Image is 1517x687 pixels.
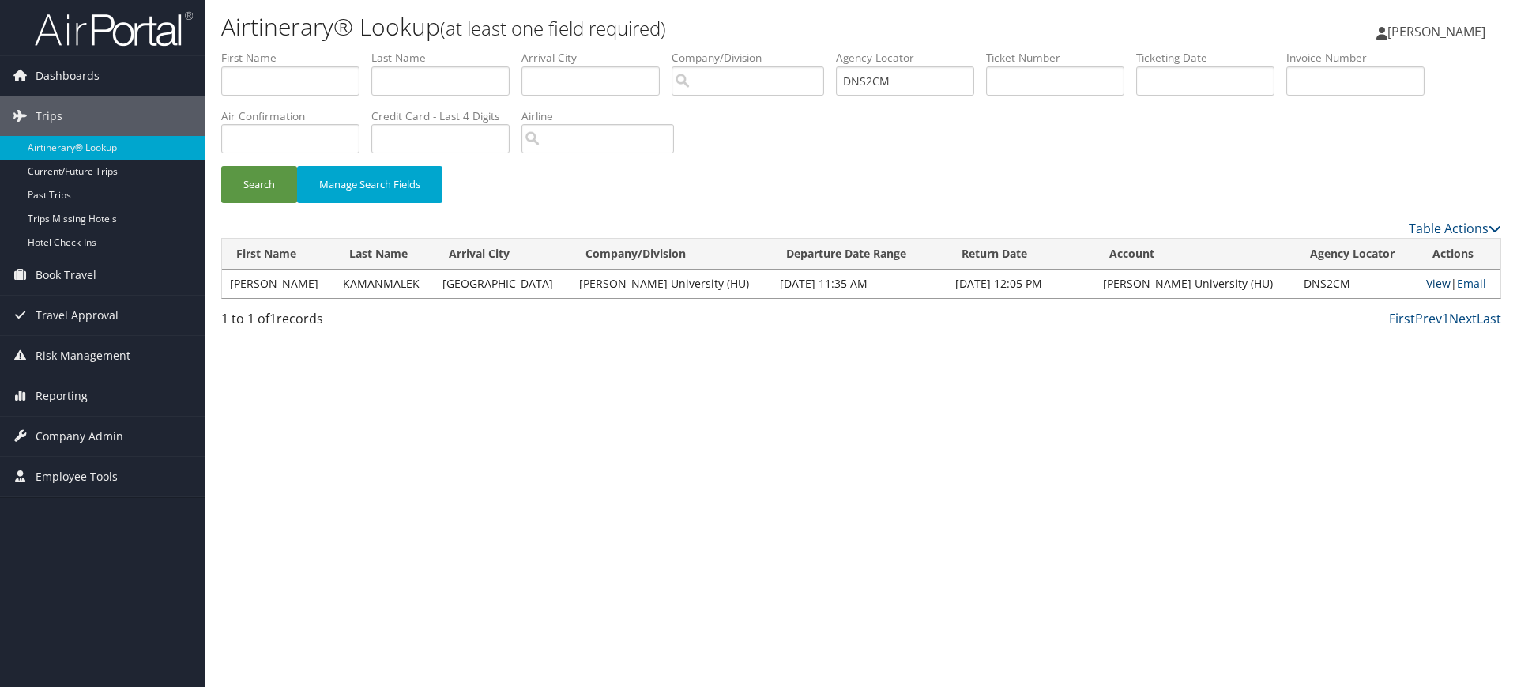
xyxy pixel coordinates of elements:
[1376,8,1501,55] a: [PERSON_NAME]
[1442,310,1449,327] a: 1
[222,270,335,298] td: [PERSON_NAME]
[36,56,100,96] span: Dashboards
[521,108,686,124] label: Airline
[222,239,335,270] th: First Name: activate to sort column ascending
[1136,50,1286,66] label: Ticketing Date
[521,50,672,66] label: Arrival City
[1286,50,1436,66] label: Invoice Number
[1418,270,1500,298] td: |
[36,457,118,496] span: Employee Tools
[440,15,666,41] small: (at least one field required)
[1387,23,1485,40] span: [PERSON_NAME]
[36,296,119,335] span: Travel Approval
[269,310,277,327] span: 1
[371,50,521,66] label: Last Name
[1296,270,1419,298] td: DNS2CM
[221,10,1075,43] h1: Airtinerary® Lookup
[297,166,442,203] button: Manage Search Fields
[36,96,62,136] span: Trips
[1418,239,1500,270] th: Actions
[1095,270,1296,298] td: [PERSON_NAME] University (HU)
[772,239,947,270] th: Departure Date Range: activate to sort column ascending
[335,270,435,298] td: KAMANMALEK
[371,108,521,124] label: Credit Card - Last 4 Digits
[36,336,130,376] span: Risk Management
[1477,310,1501,327] a: Last
[221,108,371,124] label: Air Confirmation
[947,270,1095,298] td: [DATE] 12:05 PM
[772,270,947,298] td: [DATE] 11:35 AM
[36,417,123,456] span: Company Admin
[35,10,193,47] img: airportal-logo.png
[571,239,772,270] th: Company/Division
[571,270,772,298] td: [PERSON_NAME] University (HU)
[672,50,836,66] label: Company/Division
[335,239,435,270] th: Last Name: activate to sort column ascending
[1409,220,1501,237] a: Table Actions
[1457,276,1486,291] a: Email
[1296,239,1419,270] th: Agency Locator: activate to sort column ascending
[221,309,524,336] div: 1 to 1 of records
[1095,239,1296,270] th: Account: activate to sort column ascending
[1389,310,1415,327] a: First
[36,376,88,416] span: Reporting
[435,239,571,270] th: Arrival City: activate to sort column ascending
[221,166,297,203] button: Search
[1426,276,1451,291] a: View
[836,50,986,66] label: Agency Locator
[986,50,1136,66] label: Ticket Number
[221,50,371,66] label: First Name
[1415,310,1442,327] a: Prev
[36,255,96,295] span: Book Travel
[435,270,571,298] td: [GEOGRAPHIC_DATA]
[947,239,1095,270] th: Return Date: activate to sort column ascending
[1449,310,1477,327] a: Next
